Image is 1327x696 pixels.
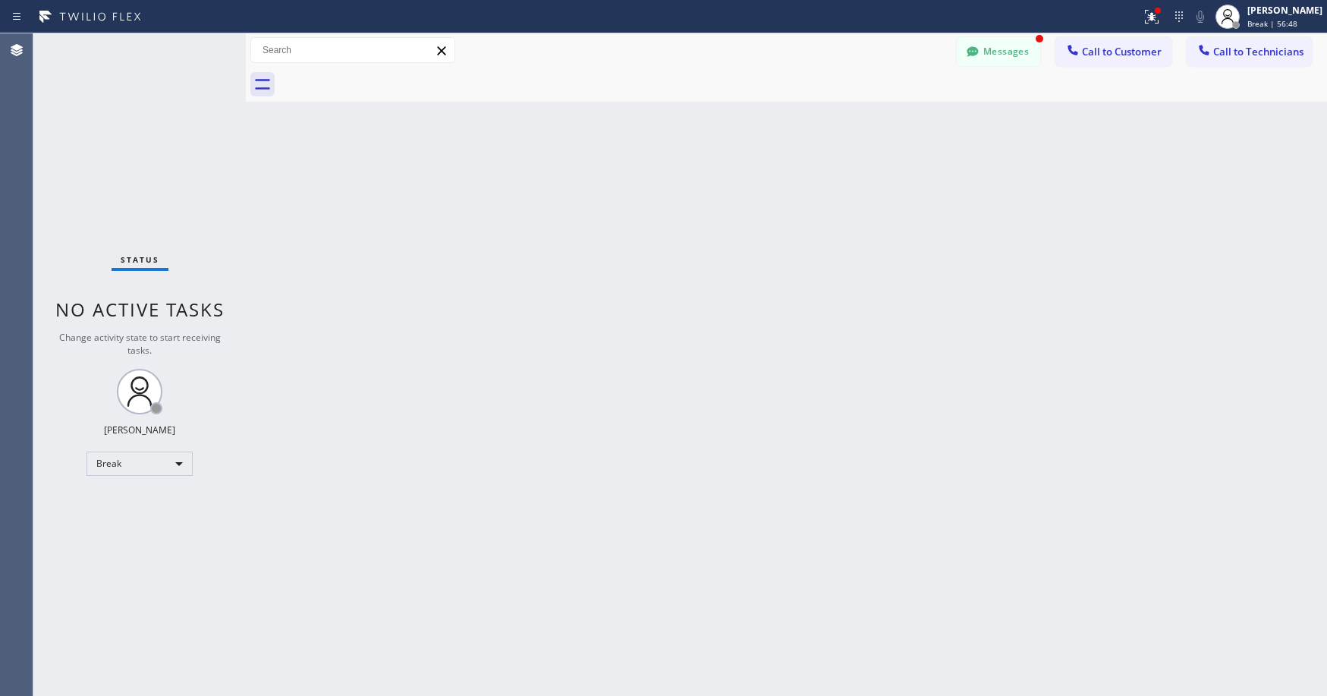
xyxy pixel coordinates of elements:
[1055,37,1171,66] button: Call to Customer
[55,297,225,322] span: No active tasks
[1247,4,1322,17] div: [PERSON_NAME]
[251,38,454,62] input: Search
[104,424,175,436] div: [PERSON_NAME]
[1213,45,1303,58] span: Call to Technicians
[86,452,193,476] div: Break
[1190,6,1211,27] button: Mute
[1082,45,1162,58] span: Call to Customer
[957,37,1040,66] button: Messages
[1187,37,1312,66] button: Call to Technicians
[121,254,159,265] span: Status
[59,331,221,357] span: Change activity state to start receiving tasks.
[1247,18,1297,29] span: Break | 56:48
